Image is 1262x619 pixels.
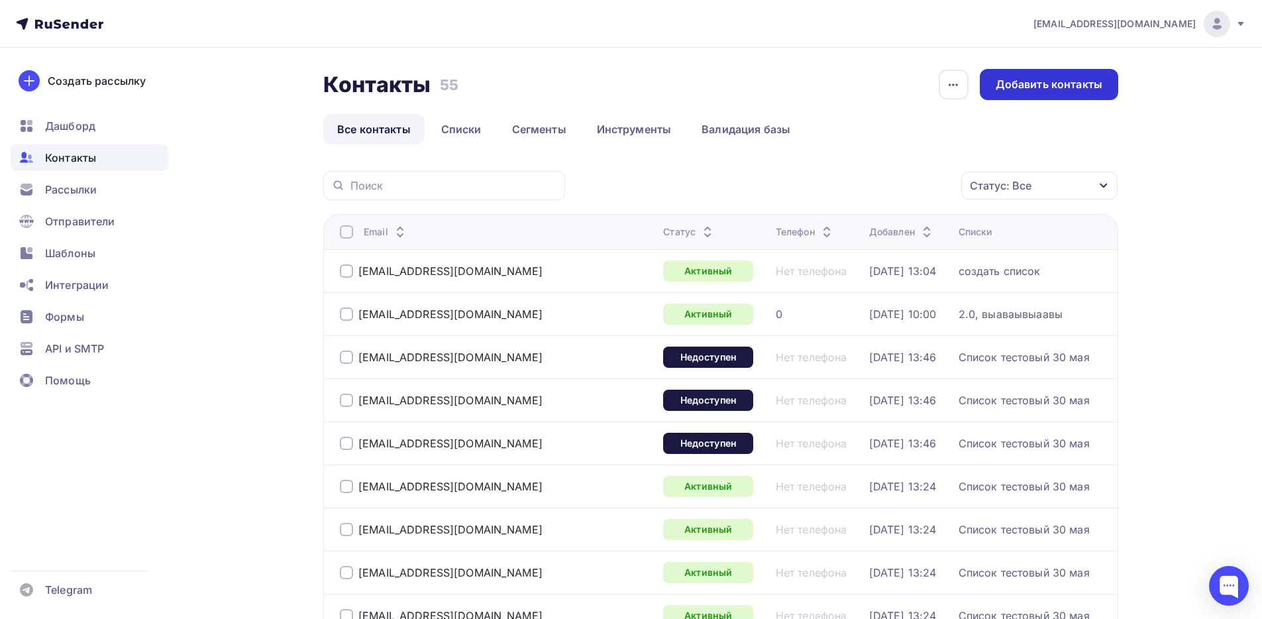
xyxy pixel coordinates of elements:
a: Списки [427,114,496,144]
div: Добавить контакты [996,77,1102,92]
span: Отправители [45,213,115,229]
span: Дашборд [45,118,95,134]
div: [DATE] 13:24 [869,523,937,536]
a: [DATE] 13:46 [869,437,937,450]
a: Список тестовый 30 мая [959,351,1090,364]
div: Статус [663,225,715,239]
a: Список тестовый 30 мая [959,480,1090,493]
a: Список тестовый 30 мая [959,566,1090,579]
div: Нет телефона [776,523,847,536]
a: Недоступен [663,433,753,454]
div: Нет телефона [776,351,847,364]
a: Активный [663,519,753,540]
a: Отправители [11,208,168,235]
a: [DATE] 13:24 [869,480,937,493]
a: Сегменты [498,114,580,144]
a: Активный [663,260,753,282]
a: Дашборд [11,113,168,139]
div: Списки [959,225,992,239]
a: Валидация базы [688,114,804,144]
span: Помощь [45,372,91,388]
div: Телефон [776,225,835,239]
a: [EMAIL_ADDRESS][DOMAIN_NAME] [358,394,543,407]
a: Список тестовый 30 мая [959,437,1090,450]
input: Поиск [350,178,557,193]
a: Все контакты [323,114,425,144]
span: Интеграции [45,277,109,293]
a: [EMAIL_ADDRESS][DOMAIN_NAME] [358,351,543,364]
a: Рассылки [11,176,168,203]
a: [DATE] 13:46 [869,351,937,364]
a: Недоступен [663,347,753,368]
a: Список тестовый 30 мая [959,394,1090,407]
a: Недоступен [663,390,753,411]
a: создать список [959,264,1041,278]
a: [DATE] 13:46 [869,394,937,407]
h3: 55 [440,76,458,94]
div: Добавлен [869,225,935,239]
a: Активный [663,562,753,583]
a: [DATE] 10:00 [869,308,937,321]
div: Список тестовый 30 мая [959,523,1090,536]
a: [DATE] 13:04 [869,264,937,278]
a: [DATE] 13:24 [869,566,937,579]
span: Формы [45,309,84,325]
span: Telegram [45,582,92,598]
a: Нет телефона [776,264,847,278]
span: [EMAIL_ADDRESS][DOMAIN_NAME] [1033,17,1196,30]
a: [EMAIL_ADDRESS][DOMAIN_NAME] [358,480,543,493]
a: 0 [776,308,782,321]
div: Создать рассылку [48,73,146,89]
span: Рассылки [45,182,97,197]
a: [EMAIL_ADDRESS][DOMAIN_NAME] [358,308,543,321]
a: Нет телефона [776,394,847,407]
span: Контакты [45,150,96,166]
a: Активный [663,476,753,497]
a: Инструменты [583,114,686,144]
a: Нет телефона [776,566,847,579]
a: Нет телефона [776,437,847,450]
a: 2.0, выаваывыаавы [959,308,1063,321]
span: API и SMTP [45,341,104,357]
div: [EMAIL_ADDRESS][DOMAIN_NAME] [358,523,543,536]
div: Статус: Все [970,178,1031,194]
a: [EMAIL_ADDRESS][DOMAIN_NAME] [358,264,543,278]
a: [EMAIL_ADDRESS][DOMAIN_NAME] [1033,11,1246,37]
a: Активный [663,304,753,325]
a: Формы [11,304,168,330]
a: Нет телефона [776,480,847,493]
a: [EMAIL_ADDRESS][DOMAIN_NAME] [358,437,543,450]
span: Шаблоны [45,245,95,261]
a: Шаблоны [11,240,168,266]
